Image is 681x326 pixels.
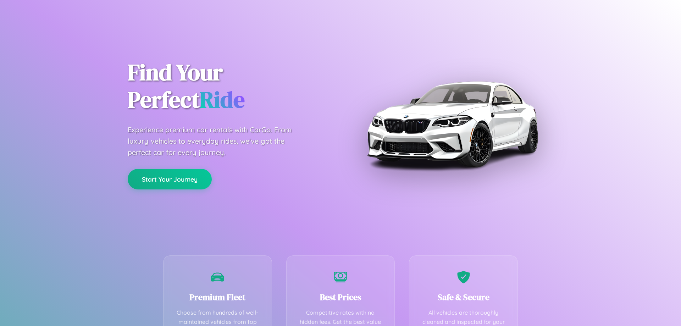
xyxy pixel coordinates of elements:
[174,291,261,303] h3: Premium Fleet
[200,84,245,115] span: Ride
[364,35,541,213] img: Premium BMW car rental vehicle
[297,291,384,303] h3: Best Prices
[128,59,330,114] h1: Find Your Perfect
[420,291,507,303] h3: Safe & Secure
[128,124,305,158] p: Experience premium car rentals with CarGo. From luxury vehicles to everyday rides, we've got the ...
[128,169,212,189] button: Start Your Journey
